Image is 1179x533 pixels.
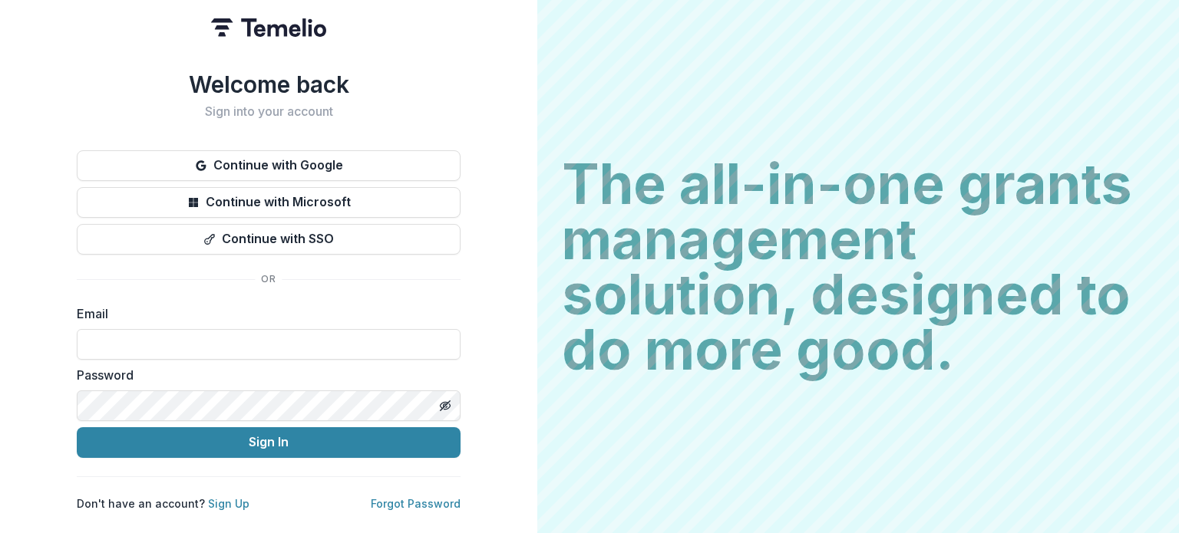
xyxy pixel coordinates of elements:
[77,366,451,384] label: Password
[211,18,326,37] img: Temelio
[208,497,249,510] a: Sign Up
[77,104,461,119] h2: Sign into your account
[77,304,451,323] label: Email
[77,224,461,255] button: Continue with SSO
[77,427,461,458] button: Sign In
[371,497,461,510] a: Forgot Password
[77,495,249,512] p: Don't have an account?
[77,150,461,181] button: Continue with Google
[433,393,457,418] button: Toggle password visibility
[77,187,461,218] button: Continue with Microsoft
[77,71,461,98] h1: Welcome back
